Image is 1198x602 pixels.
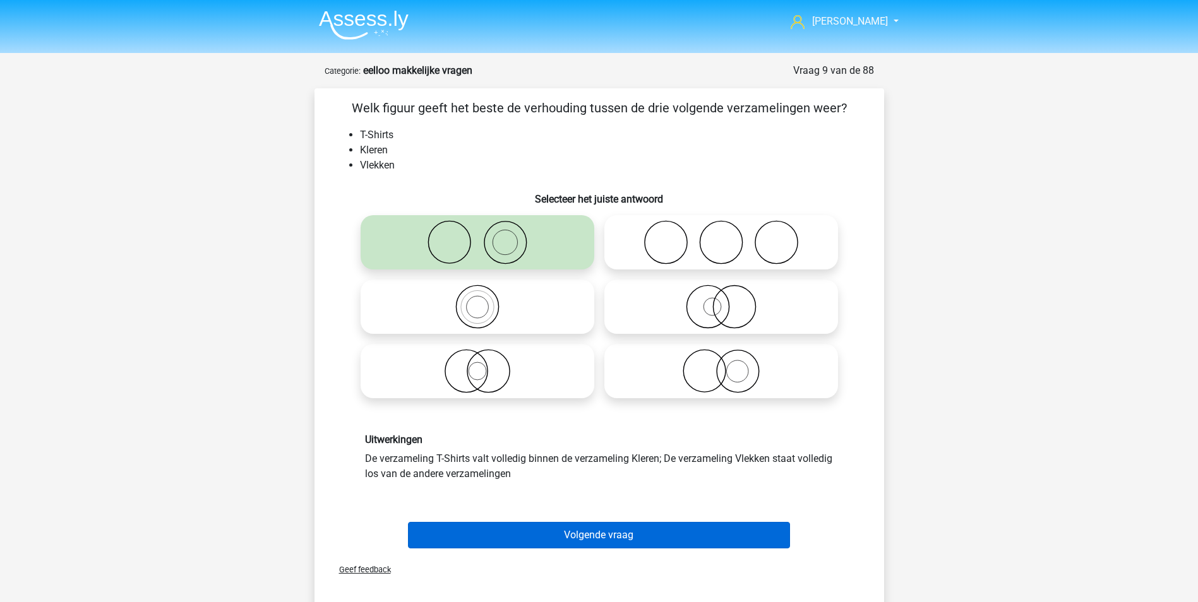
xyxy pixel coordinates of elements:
[793,63,874,78] div: Vraag 9 van de 88
[360,127,864,143] li: T-Shirts
[325,66,361,76] small: Categorie:
[360,158,864,173] li: Vlekken
[335,98,864,117] p: Welk figuur geeft het beste de verhouding tussen de drie volgende verzamelingen weer?
[356,434,843,481] div: De verzameling T-Shirts valt volledig binnen de verzameling Kleren; De verzameling Vlekken staat ...
[365,434,834,446] h6: Uitwerkingen
[360,143,864,158] li: Kleren
[786,14,889,29] a: [PERSON_NAME]
[329,565,391,574] span: Geef feedback
[335,183,864,205] h6: Selecteer het juiste antwoord
[408,522,790,548] button: Volgende vraag
[812,15,888,27] span: [PERSON_NAME]
[363,64,472,76] strong: eelloo makkelijke vragen
[319,10,409,40] img: Assessly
